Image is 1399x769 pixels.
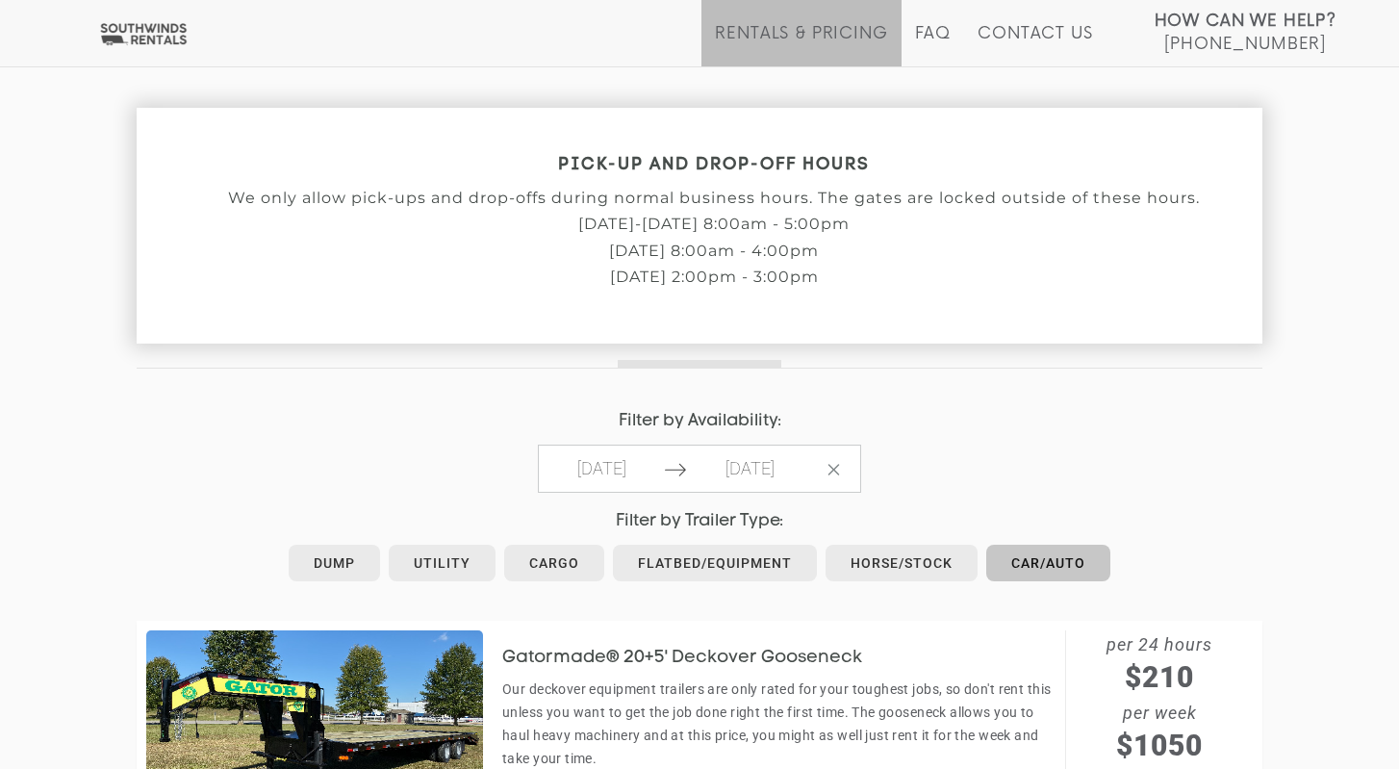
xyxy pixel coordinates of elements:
p: We only allow pick-ups and drop-offs during normal business hours. The gates are locked outside o... [137,190,1291,207]
h3: Gatormade® 20+5' Deckover Gooseneck [502,649,891,668]
a: Rentals & Pricing [715,24,887,66]
a: Utility [389,545,496,581]
p: [DATE] 8:00am - 4:00pm [137,243,1291,260]
span: [PHONE_NUMBER] [1164,35,1326,54]
a: FAQ [915,24,952,66]
p: [DATE]-[DATE] 8:00am - 5:00pm [137,216,1291,233]
a: How Can We Help? [PHONE_NUMBER] [1155,10,1336,52]
span: $1050 [1066,724,1253,767]
a: Cargo [504,545,604,581]
h4: Filter by Availability: [137,412,1262,430]
a: Gatormade® 20+5' Deckover Gooseneck [502,649,891,664]
a: Contact Us [978,24,1092,66]
img: Southwinds Rentals Logo [96,22,191,46]
a: Car/Auto [986,545,1110,581]
h4: Filter by Trailer Type: [137,512,1262,530]
strong: How Can We Help? [1155,12,1336,31]
a: Dump [289,545,380,581]
span: $210 [1066,655,1253,699]
a: Horse/Stock [826,545,978,581]
strong: PICK-UP AND DROP-OFF HOURS [558,157,870,173]
p: [DATE] 2:00pm - 3:00pm [137,269,1291,286]
span: per 24 hours per week [1066,630,1253,767]
a: Flatbed/Equipment [613,545,817,581]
